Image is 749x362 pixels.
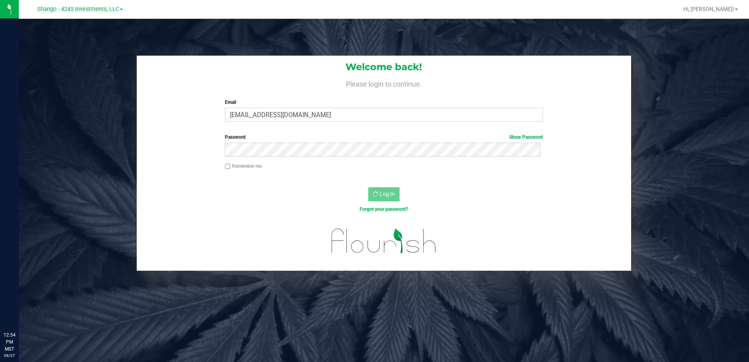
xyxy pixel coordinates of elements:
[137,78,631,88] h4: Please login to continue.
[4,331,15,353] p: 12:54 PM MST
[380,191,395,197] span: Log In
[509,134,543,140] a: Show Password
[225,164,230,169] input: Remember me
[4,353,15,358] p: 08/27
[225,163,262,170] label: Remember me
[360,206,408,212] a: Forgot your password?
[368,187,400,201] button: Log In
[37,6,119,13] span: Shango - 4245 Investments, LLC
[137,62,631,72] h1: Welcome back!
[225,134,246,140] span: Password
[683,6,734,12] span: Hi, [PERSON_NAME]!
[322,221,446,261] img: flourish_logo.svg
[225,99,543,106] label: Email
